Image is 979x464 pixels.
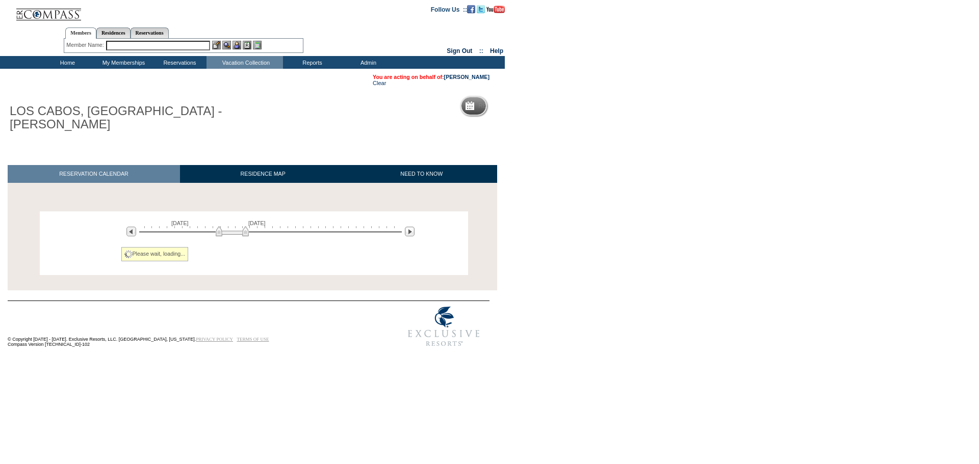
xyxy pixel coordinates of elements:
img: Previous [126,227,136,236]
span: You are acting on behalf of: [373,74,489,80]
img: Exclusive Resorts [398,301,489,352]
h5: Reservation Calendar [478,103,556,110]
a: Follow us on Twitter [477,6,485,12]
span: [DATE] [171,220,189,226]
img: View [222,41,231,49]
a: Members [65,28,96,39]
a: NEED TO KNOW [346,165,497,183]
h1: LOS CABOS, [GEOGRAPHIC_DATA] - [PERSON_NAME] [8,102,236,133]
a: TERMS OF USE [237,337,269,342]
img: Subscribe to our YouTube Channel [486,6,505,13]
td: Reservations [150,56,207,69]
span: :: [479,47,483,54]
a: [PERSON_NAME] [444,74,489,80]
img: Follow us on Twitter [477,5,485,13]
div: Please wait, loading... [121,247,189,261]
span: [DATE] [248,220,266,226]
img: Reservations [243,41,251,49]
a: Help [490,47,503,54]
a: Become our fan on Facebook [467,6,475,12]
a: PRIVACY POLICY [196,337,233,342]
td: Follow Us :: [431,5,467,13]
img: Become our fan on Facebook [467,5,475,13]
td: © Copyright [DATE] - [DATE]. Exclusive Resorts, LLC. [GEOGRAPHIC_DATA], [US_STATE]. Compass Versi... [8,302,365,352]
a: Residences [96,28,131,38]
td: Admin [339,56,395,69]
img: spinner2.gif [124,250,133,258]
img: Impersonate [233,41,241,49]
div: Member Name: [66,41,106,49]
img: b_calculator.gif [253,41,262,49]
img: b_edit.gif [212,41,221,49]
a: Subscribe to our YouTube Channel [486,6,505,12]
a: Sign Out [447,47,472,54]
a: RESERVATION CALENDAR [8,165,180,183]
td: Home [38,56,94,69]
a: Clear [373,80,386,86]
a: RESIDENCE MAP [180,165,346,183]
td: My Memberships [94,56,150,69]
td: Vacation Collection [207,56,283,69]
a: Reservations [131,28,169,38]
td: Reports [283,56,339,69]
img: Next [405,227,415,236]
